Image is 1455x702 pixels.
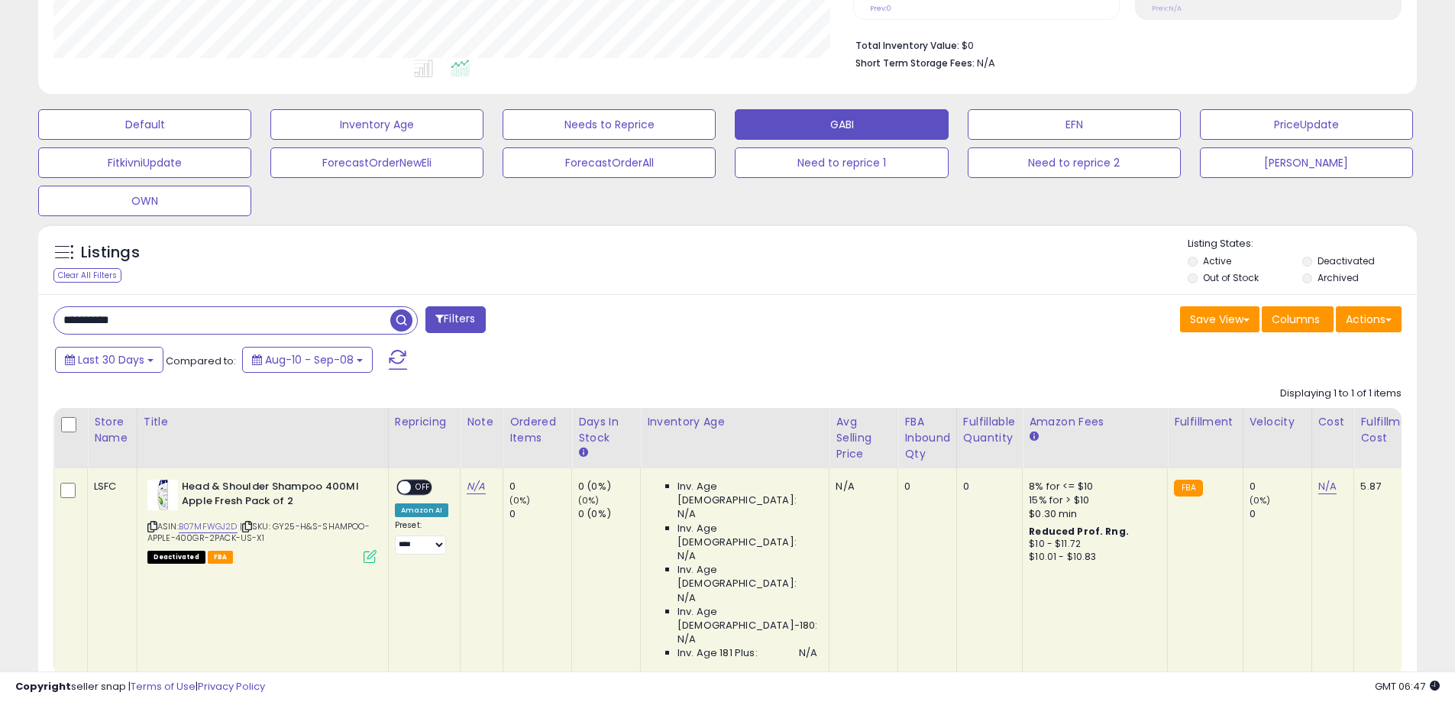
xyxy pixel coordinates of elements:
button: Filters [425,306,485,333]
button: OWN [38,186,251,216]
small: (0%) [1250,494,1271,506]
span: OFF [411,481,435,494]
label: Archived [1318,271,1359,284]
button: PriceUpdate [1200,109,1413,140]
small: (0%) [578,494,600,506]
span: 2025-10-9 06:47 GMT [1375,679,1440,694]
span: Inv. Age [DEMOGRAPHIC_DATA]: [677,480,817,507]
span: Aug-10 - Sep-08 [265,352,354,367]
b: Total Inventory Value: [855,39,959,52]
div: Displaying 1 to 1 of 1 items [1280,387,1402,401]
li: $0 [855,35,1390,53]
div: 15% for > $10 [1029,493,1156,507]
span: Last 30 Days [78,352,144,367]
div: $10.01 - $10.83 [1029,551,1156,564]
h5: Listings [81,242,140,264]
span: All listings that are unavailable for purchase on Amazon for any reason other than out-of-stock [147,551,205,564]
div: Title [144,414,382,430]
label: Active [1203,254,1231,267]
div: Preset: [395,520,448,555]
span: FBA [208,551,234,564]
div: Days In Stock [578,414,634,446]
div: Repricing [395,414,454,430]
button: Inventory Age [270,109,483,140]
span: N/A [799,646,817,660]
button: Need to reprice 1 [735,147,948,178]
button: Columns [1262,306,1334,332]
span: | SKU: GY25-H&S-SHAMPOO-APPLE-400GR-2PACK-US-X1 [147,520,370,543]
span: Columns [1272,312,1320,327]
button: Needs to Reprice [503,109,716,140]
div: 0 [1250,507,1311,521]
button: EFN [968,109,1181,140]
div: 0 (0%) [578,480,640,493]
button: Last 30 Days [55,347,163,373]
div: Cost [1318,414,1348,430]
span: Inv. Age 181 Plus: [677,646,758,660]
span: N/A [677,591,696,605]
button: Need to reprice 2 [968,147,1181,178]
a: N/A [1318,479,1337,494]
a: B07MFWGJ2D [179,520,238,533]
div: 8% for <= $10 [1029,480,1156,493]
a: Terms of Use [131,679,196,694]
button: [PERSON_NAME] [1200,147,1413,178]
div: Fulfillment [1174,414,1236,430]
b: Short Term Storage Fees: [855,57,975,70]
small: Days In Stock. [578,446,587,460]
div: 0 [963,480,1010,493]
div: $10 - $11.72 [1029,538,1156,551]
div: Fulfillable Quantity [963,414,1016,446]
p: Listing States: [1188,237,1417,251]
small: Prev: N/A [1152,4,1182,13]
div: ASIN: [147,480,377,561]
div: 0 (0%) [578,507,640,521]
a: Privacy Policy [198,679,265,694]
div: Clear All Filters [53,268,121,283]
div: $0.30 min [1029,507,1156,521]
span: N/A [677,632,696,646]
div: LSFC [94,480,125,493]
div: 0 [509,480,571,493]
span: Compared to: [166,354,236,368]
strong: Copyright [15,679,71,694]
div: Note [467,414,496,430]
span: N/A [677,507,696,521]
a: N/A [467,479,485,494]
div: Avg Selling Price [836,414,891,462]
div: 0 [904,480,945,493]
div: N/A [836,480,886,493]
small: Amazon Fees. [1029,430,1038,444]
div: Store Name [94,414,131,446]
label: Out of Stock [1203,271,1259,284]
span: Inv. Age [DEMOGRAPHIC_DATA]-180: [677,605,817,632]
div: 0 [1250,480,1311,493]
div: Amazon Fees [1029,414,1161,430]
div: 0 [509,507,571,521]
div: Amazon AI [395,503,448,517]
small: (0%) [509,494,531,506]
button: FitkivniUpdate [38,147,251,178]
div: Velocity [1250,414,1305,430]
b: Head & Shoulder Shampoo 400Ml Apple Fresh Pack of 2 [182,480,367,512]
small: FBA [1174,480,1202,497]
button: GABI [735,109,948,140]
small: Prev: 0 [870,4,891,13]
span: Inv. Age [DEMOGRAPHIC_DATA]: [677,563,817,590]
div: 5.87 [1360,480,1414,493]
span: N/A [677,549,696,563]
span: Inv. Age [DEMOGRAPHIC_DATA]: [677,522,817,549]
button: Aug-10 - Sep-08 [242,347,373,373]
div: Ordered Items [509,414,565,446]
div: FBA inbound Qty [904,414,950,462]
label: Deactivated [1318,254,1375,267]
button: Save View [1180,306,1259,332]
div: seller snap | | [15,680,265,694]
div: Fulfillment Cost [1360,414,1419,446]
button: ForecastOrderAll [503,147,716,178]
div: Inventory Age [647,414,823,430]
button: Default [38,109,251,140]
button: ForecastOrderNewEli [270,147,483,178]
b: Reduced Prof. Rng. [1029,525,1129,538]
button: Actions [1336,306,1402,332]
